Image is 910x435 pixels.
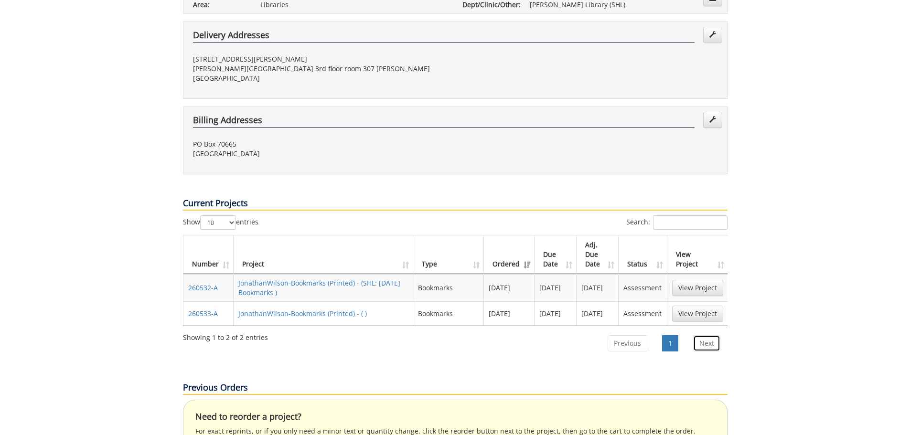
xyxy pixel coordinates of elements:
[413,274,484,301] td: Bookmarks
[619,301,667,326] td: Assessment
[193,74,448,83] p: [GEOGRAPHIC_DATA]
[183,382,728,395] p: Previous Orders
[626,215,728,230] label: Search:
[188,283,218,292] a: 260532-A
[667,235,728,274] th: View Project: activate to sort column ascending
[703,112,722,128] a: Edit Addresses
[653,215,728,230] input: Search:
[238,278,400,297] a: JonathanWilson-Bookmarks (Printed) - (SHL: [DATE] Bookmarks )
[413,301,484,326] td: Bookmarks
[703,27,722,43] a: Edit Addresses
[193,149,448,159] p: [GEOGRAPHIC_DATA]
[672,280,723,296] a: View Project
[484,301,535,326] td: [DATE]
[195,412,715,422] h4: Need to reorder a project?
[577,235,619,274] th: Adj. Due Date: activate to sort column ascending
[662,335,678,351] a: 1
[413,235,484,274] th: Type: activate to sort column ascending
[193,31,695,43] h4: Delivery Addresses
[535,235,577,274] th: Due Date: activate to sort column ascending
[183,329,268,342] div: Showing 1 to 2 of 2 entries
[577,274,619,301] td: [DATE]
[484,274,535,301] td: [DATE]
[535,274,577,301] td: [DATE]
[193,116,695,128] h4: Billing Addresses
[577,301,619,326] td: [DATE]
[183,215,258,230] label: Show entries
[200,215,236,230] select: Showentries
[693,335,720,351] a: Next
[238,309,367,318] a: JonathanWilson-Bookmarks (Printed) - ( )
[183,235,234,274] th: Number: activate to sort column ascending
[183,197,728,211] p: Current Projects
[619,235,667,274] th: Status: activate to sort column ascending
[672,306,723,322] a: View Project
[619,274,667,301] td: Assessment
[535,301,577,326] td: [DATE]
[484,235,535,274] th: Ordered: activate to sort column ascending
[193,54,448,64] p: [STREET_ADDRESS][PERSON_NAME]
[193,64,448,74] p: [PERSON_NAME][GEOGRAPHIC_DATA] 3rd floor room 307 [PERSON_NAME]
[234,235,414,274] th: Project: activate to sort column ascending
[608,335,647,351] a: Previous
[188,309,218,318] a: 260533-A
[193,139,448,149] p: PO Box 70665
